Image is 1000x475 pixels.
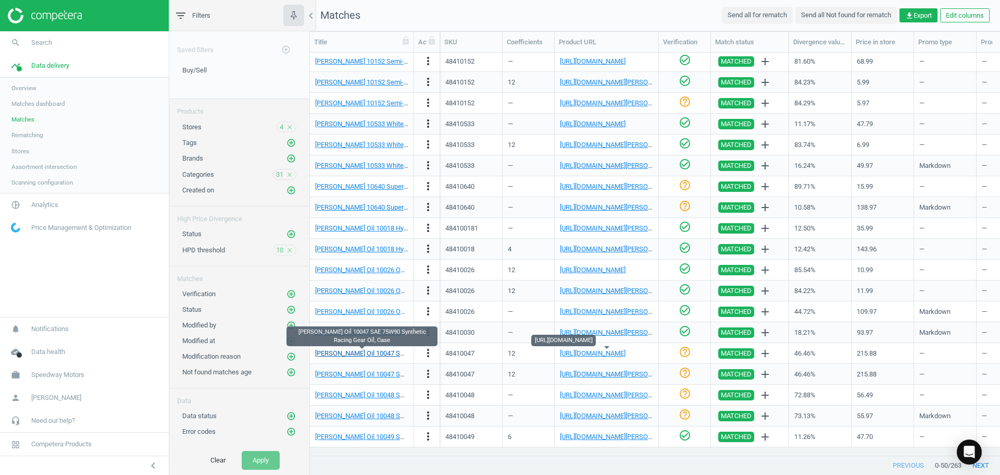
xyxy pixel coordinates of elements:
[721,56,752,67] span: MATCHED
[560,245,676,253] a: [URL][DOMAIN_NAME][PERSON_NAME]
[6,195,26,215] i: pie_chart_outlined
[857,94,908,112] div: 5.97
[508,245,511,254] div: 4
[794,73,846,91] div: 84.23%
[857,240,908,258] div: 143.96
[147,459,159,472] i: chevron_left
[422,180,434,192] i: more_vert
[280,123,283,132] span: 4
[286,247,293,254] i: close
[756,115,774,133] button: add
[31,223,131,233] span: Price Management & Optimization
[560,141,676,149] a: [URL][DOMAIN_NAME][PERSON_NAME]
[560,328,676,336] a: [URL][DOMAIN_NAME][PERSON_NAME]
[759,326,771,339] i: add
[857,177,908,196] div: 15.99
[169,266,309,284] div: Matches
[957,440,982,465] div: Open Intercom Messenger
[919,282,971,300] div: —
[276,39,296,60] button: add_circle_outline
[508,265,515,275] div: 12
[31,416,75,425] span: Need our help?
[315,266,510,274] a: [PERSON_NAME] Oil 10026 Octane Boost Fuel Additive, Case of 12
[508,140,515,150] div: 12
[919,240,971,258] div: —
[794,156,846,175] div: 16.24%
[759,264,771,276] i: add
[560,370,676,378] a: [URL][DOMAIN_NAME][PERSON_NAME]
[919,115,971,133] div: —
[8,8,82,23] img: ajHJNr6hYgQAAAAASUVORK5CYII=
[286,171,293,178] i: close
[679,116,691,129] i: check_circle_outline
[759,410,771,422] i: add
[286,368,296,377] i: add_circle_outline
[422,201,434,214] button: more_vert
[422,409,434,422] i: more_vert
[759,118,771,130] i: add
[919,261,971,279] div: —
[560,162,676,169] a: [URL][DOMAIN_NAME][PERSON_NAME]
[422,347,434,359] i: more_vert
[286,411,296,421] i: add_circle_outline
[6,56,26,76] i: timeline
[286,153,296,164] button: add_circle_outline
[756,386,774,404] button: add
[31,61,69,70] span: Data delivery
[31,324,69,334] span: Notifications
[560,224,676,232] a: [URL][DOMAIN_NAME][PERSON_NAME]
[679,158,691,170] i: check_circle_outline
[721,161,752,171] span: MATCHED
[961,456,1000,475] button: next
[11,131,43,139] span: Rematching
[679,137,691,150] i: check_circle_outline
[759,160,771,172] i: add
[422,347,434,360] button: more_vert
[508,156,549,175] div: —
[857,302,908,321] div: 109.97
[721,286,752,296] span: MATCHED
[679,54,691,66] i: check_circle_outline
[31,347,65,357] span: Data health
[182,246,225,254] span: HPD threshold
[422,55,434,67] i: more_vert
[759,347,771,360] i: add
[422,201,434,213] i: more_vert
[422,222,434,235] button: more_vert
[286,185,296,196] button: add_circle_outline
[679,262,691,275] i: check_circle_outline
[314,38,409,47] div: Title
[560,78,676,86] a: [URL][DOMAIN_NAME][PERSON_NAME]
[857,219,908,237] div: 35.99
[422,242,434,256] button: more_vert
[11,223,20,233] img: wGWNvw8QSZomAAAAABJRU5ErkJggg==
[899,8,938,23] button: get_appExport
[315,78,535,86] a: [PERSON_NAME] 10152 Semi-Synthetic Assembly Lube, Case of 12 Bottles
[721,265,752,275] span: MATCHED
[919,219,971,237] div: —
[422,117,434,131] button: more_vert
[794,115,846,133] div: 11.17%
[794,219,846,237] div: 12.50%
[182,123,202,131] span: Stores
[508,115,549,133] div: —
[856,38,909,47] div: Price in store
[444,38,498,47] div: SKU
[11,147,29,155] span: Stores
[182,321,216,329] span: Modified by
[508,52,549,70] div: —
[315,391,533,399] a: [PERSON_NAME] Oil 10048 SAE 75W90 Synthetic Racing Gear Oil, 4 Gallon
[794,240,846,258] div: 12.42%
[905,11,932,20] span: Export
[919,156,971,175] div: Markdown
[422,263,434,276] i: more_vert
[508,219,549,237] div: —
[315,287,510,295] a: [PERSON_NAME] Oil 10026 Octane Boost Fuel Additive, Case of 12
[286,138,296,148] i: add_circle_outline
[679,241,691,254] i: check_circle_outline
[919,94,971,112] div: —
[11,84,36,92] span: Overview
[422,430,434,444] button: more_vert
[182,186,214,194] span: Created on
[445,203,474,212] div: 48410640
